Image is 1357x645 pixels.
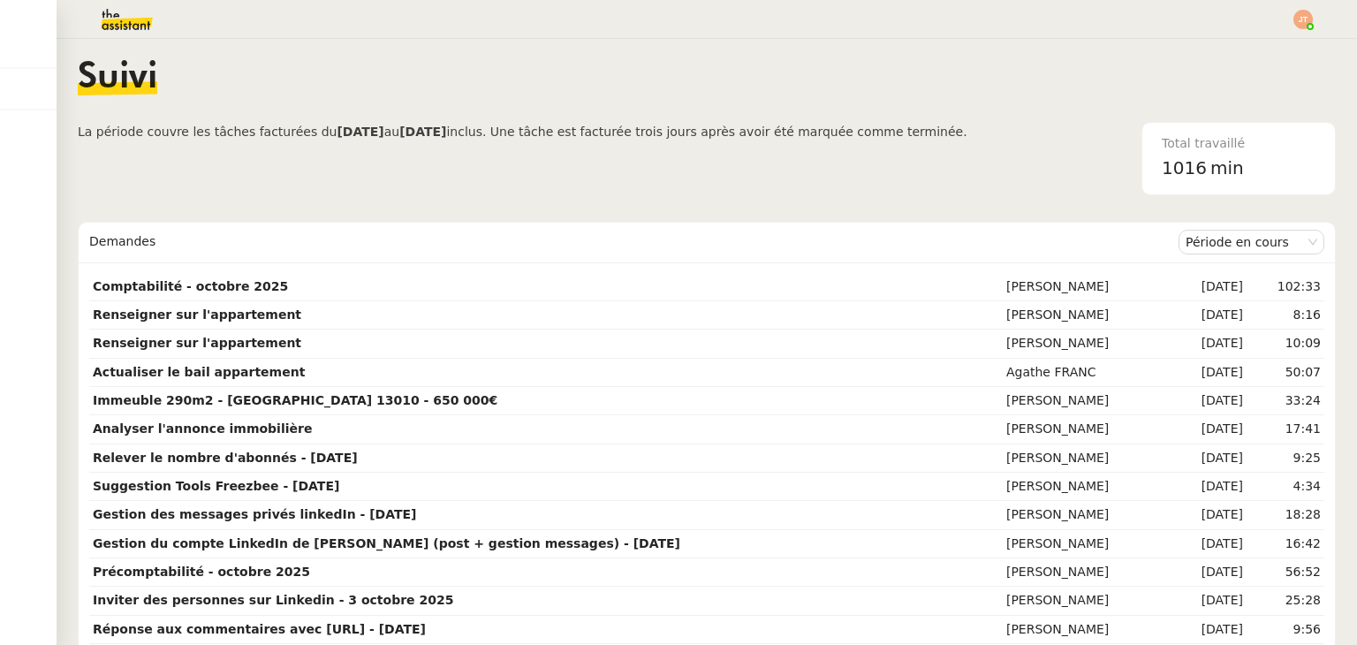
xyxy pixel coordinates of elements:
[446,125,967,139] span: inclus. Une tâche est facturée trois jours après avoir été marquée comme terminée.
[93,336,301,350] strong: Renseigner sur l'appartement
[1003,330,1171,358] td: [PERSON_NAME]
[93,565,310,579] strong: Précomptabilité - octobre 2025
[1003,273,1171,301] td: [PERSON_NAME]
[93,479,339,493] strong: Suggestion Tools Freezbee - [DATE]
[1186,231,1317,254] nz-select-item: Période en cours
[1171,359,1247,387] td: [DATE]
[1247,330,1324,358] td: 10:09
[1171,587,1247,615] td: [DATE]
[1247,273,1324,301] td: 102:33
[93,622,426,636] strong: Réponse aux commentaires avec [URL] - [DATE]
[1171,415,1247,444] td: [DATE]
[1171,387,1247,415] td: [DATE]
[1171,330,1247,358] td: [DATE]
[1003,359,1171,387] td: Agathe FRANC
[78,125,337,139] span: La période couvre les tâches facturées du
[399,125,446,139] b: [DATE]
[1247,444,1324,473] td: 9:25
[1247,387,1324,415] td: 33:24
[93,421,312,436] strong: Analyser l'annonce immobilière
[337,125,383,139] b: [DATE]
[93,536,680,550] strong: Gestion du compte LinkedIn de [PERSON_NAME] (post + gestion messages) - [DATE]
[1003,301,1171,330] td: [PERSON_NAME]
[1003,501,1171,529] td: [PERSON_NAME]
[1247,501,1324,529] td: 18:28
[1210,154,1244,183] span: min
[1003,387,1171,415] td: [PERSON_NAME]
[93,451,358,465] strong: Relever le nombre d'abonnés - [DATE]
[1171,558,1247,587] td: [DATE]
[93,507,417,521] strong: Gestion des messages privés linkedIn - [DATE]
[93,393,497,407] strong: Immeuble 290m2 - [GEOGRAPHIC_DATA] 13010 - 650 000€
[1171,501,1247,529] td: [DATE]
[89,224,1179,260] div: Demandes
[1247,616,1324,644] td: 9:56
[1171,473,1247,501] td: [DATE]
[1162,157,1207,178] span: 1016
[1247,301,1324,330] td: 8:16
[1003,616,1171,644] td: [PERSON_NAME]
[1003,530,1171,558] td: [PERSON_NAME]
[1171,273,1247,301] td: [DATE]
[1171,301,1247,330] td: [DATE]
[1171,444,1247,473] td: [DATE]
[1171,530,1247,558] td: [DATE]
[1162,133,1315,154] div: Total travaillé
[1247,473,1324,501] td: 4:34
[1247,359,1324,387] td: 50:07
[93,593,453,607] strong: Inviter des personnes sur Linkedin - 3 octobre 2025
[1003,558,1171,587] td: [PERSON_NAME]
[1171,616,1247,644] td: [DATE]
[1247,558,1324,587] td: 56:52
[93,365,305,379] strong: Actualiser le bail appartement
[93,279,288,293] strong: Comptabilité - octobre 2025
[1247,587,1324,615] td: 25:28
[1003,473,1171,501] td: [PERSON_NAME]
[384,125,399,139] span: au
[1293,10,1313,29] img: svg
[1003,587,1171,615] td: [PERSON_NAME]
[1247,415,1324,444] td: 17:41
[1003,444,1171,473] td: [PERSON_NAME]
[93,307,301,322] strong: Renseigner sur l'appartement
[1003,415,1171,444] td: [PERSON_NAME]
[1247,530,1324,558] td: 16:42
[78,60,157,95] span: Suivi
